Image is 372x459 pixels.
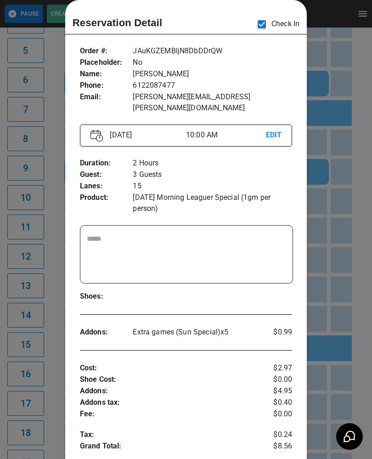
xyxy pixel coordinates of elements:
p: 3 Guests [133,169,292,181]
p: Cost : [80,363,257,374]
p: Guest : [80,169,133,181]
p: Reservation Detail [73,15,163,30]
p: Phone : [80,80,133,91]
p: Shoe Cost : [80,374,257,385]
p: Grand Total : [80,441,257,454]
img: Vector [90,130,103,142]
p: Check In [252,15,299,34]
p: Order # : [80,45,133,57]
p: EDIT [266,130,282,141]
p: [PERSON_NAME][EMAIL_ADDRESS][PERSON_NAME][DOMAIN_NAME] [133,91,292,113]
p: $0.00 [257,374,292,385]
p: 10:00 AM [186,130,266,141]
p: $0.99 [257,327,292,338]
p: Addons : [80,385,257,397]
p: Lanes : [80,181,133,192]
p: [DATE] Morning Leaguer Special (1gm per person) [133,192,292,214]
p: No [133,57,292,68]
p: $0.40 [257,397,292,408]
p: [DATE] [106,130,186,141]
p: Addons tax : [80,397,257,408]
p: Fee : [80,408,257,420]
p: $2.97 [257,363,292,374]
p: $8.56 [257,441,292,454]
p: Placeholder : [80,57,133,68]
p: $4.95 [257,385,292,397]
p: JAuKGZEMBljN8DbDDrQW [133,45,292,57]
p: 2 Hours [133,158,292,169]
p: $0.24 [257,429,292,441]
p: Extra games (Sun Special) x 5 [133,327,257,338]
p: $0.00 [257,408,292,420]
p: Duration : [80,158,133,169]
p: Email : [80,91,133,103]
p: 15 [133,181,292,192]
p: Addons : [80,327,133,338]
p: [PERSON_NAME] [133,68,292,80]
p: Name : [80,68,133,80]
p: Shoes : [80,291,133,302]
p: 6122087477 [133,80,292,91]
p: Tax : [80,429,257,441]
p: Product : [80,192,133,204]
